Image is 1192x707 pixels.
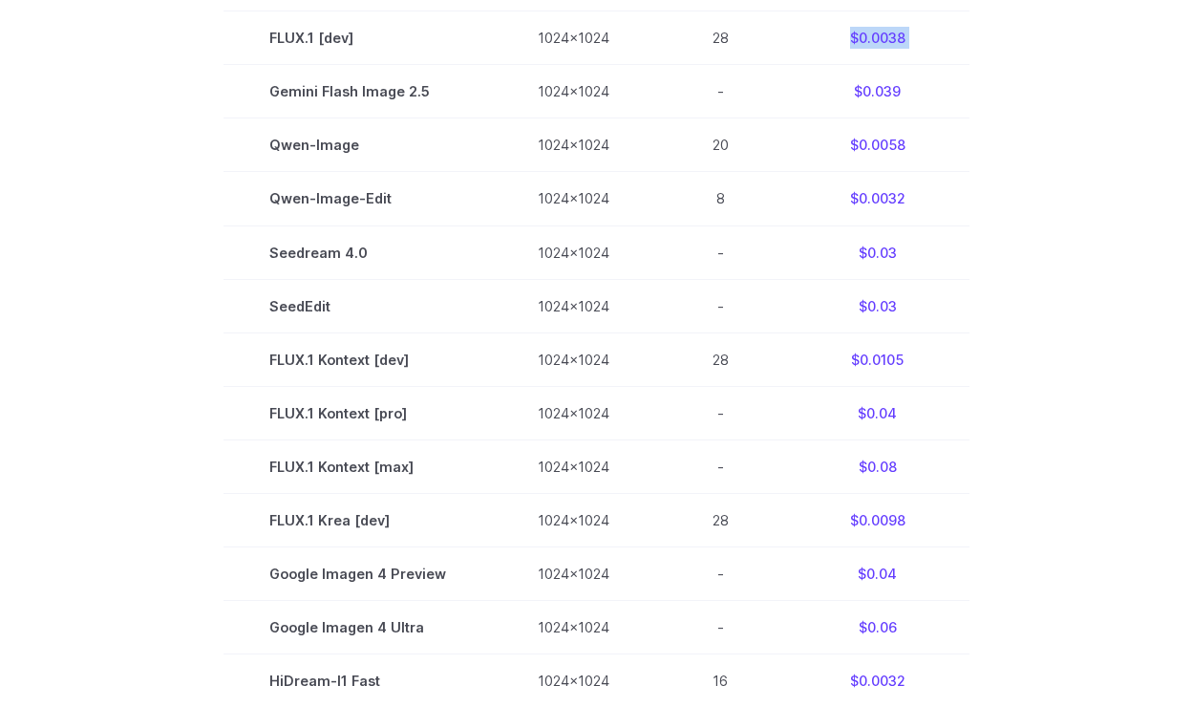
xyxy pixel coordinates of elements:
[492,546,655,600] td: 1024x1024
[223,118,492,172] td: Qwen-Image
[786,493,969,546] td: $0.0098
[492,493,655,546] td: 1024x1024
[223,332,492,386] td: FLUX.1 Kontext [dev]
[492,279,655,332] td: 1024x1024
[786,546,969,600] td: $0.04
[655,172,786,225] td: 8
[223,600,492,653] td: Google Imagen 4 Ultra
[223,279,492,332] td: SeedEdit
[655,386,786,439] td: -
[655,600,786,653] td: -
[786,11,969,65] td: $0.0038
[492,439,655,493] td: 1024x1024
[223,493,492,546] td: FLUX.1 Krea [dev]
[655,65,786,118] td: -
[655,118,786,172] td: 20
[223,546,492,600] td: Google Imagen 4 Preview
[655,11,786,65] td: 28
[492,225,655,279] td: 1024x1024
[223,439,492,493] td: FLUX.1 Kontext [max]
[655,653,786,707] td: 16
[492,118,655,172] td: 1024x1024
[786,225,969,279] td: $0.03
[492,172,655,225] td: 1024x1024
[223,386,492,439] td: FLUX.1 Kontext [pro]
[655,493,786,546] td: 28
[786,65,969,118] td: $0.039
[786,332,969,386] td: $0.0105
[655,225,786,279] td: -
[492,332,655,386] td: 1024x1024
[492,11,655,65] td: 1024x1024
[492,386,655,439] td: 1024x1024
[786,600,969,653] td: $0.06
[786,439,969,493] td: $0.08
[786,653,969,707] td: $0.0032
[786,118,969,172] td: $0.0058
[786,386,969,439] td: $0.04
[223,172,492,225] td: Qwen-Image-Edit
[655,332,786,386] td: 28
[655,279,786,332] td: -
[223,11,492,65] td: FLUX.1 [dev]
[269,80,446,102] span: Gemini Flash Image 2.5
[655,439,786,493] td: -
[655,546,786,600] td: -
[786,172,969,225] td: $0.0032
[492,653,655,707] td: 1024x1024
[492,65,655,118] td: 1024x1024
[223,225,492,279] td: Seedream 4.0
[786,279,969,332] td: $0.03
[223,653,492,707] td: HiDream-I1 Fast
[492,600,655,653] td: 1024x1024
